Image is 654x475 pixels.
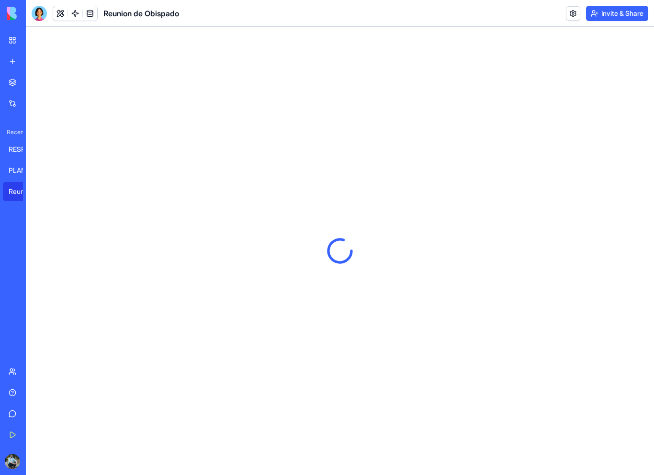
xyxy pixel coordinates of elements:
div: RESPUESTAS AUTOMATICAS [9,145,35,154]
img: ACg8ocJNHXTW_YLYpUavmfs3syqsdHTtPnhfTho5TN6JEWypo_6Vv8rXJA=s96-c [5,454,20,469]
a: Reunion de Obispado [3,182,41,201]
div: Reunion de Obispado [9,187,35,196]
div: PLANEACION DE CONTENIDO [9,166,35,175]
button: Invite & Share [586,6,648,21]
span: Reunion de Obispado [103,8,179,19]
img: logo [7,7,66,20]
a: PLANEACION DE CONTENIDO [3,161,41,180]
a: RESPUESTAS AUTOMATICAS [3,140,41,159]
span: Recent [3,128,23,136]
